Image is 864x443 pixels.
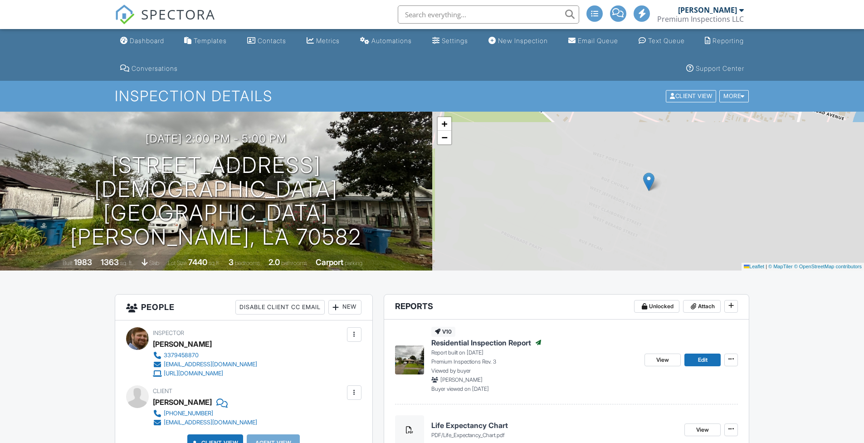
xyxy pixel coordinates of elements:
div: Contacts [258,37,286,44]
h1: Inspection Details [115,88,750,104]
a: Conversations [117,60,181,77]
a: Dashboard [117,33,168,49]
div: Premium Inspections LLC [657,15,744,24]
a: Support Center [683,60,748,77]
a: Client View [665,92,718,99]
span: | [766,264,767,269]
div: [URL][DOMAIN_NAME] [164,370,223,377]
div: More [719,90,749,103]
span: Built [63,260,73,266]
div: [EMAIL_ADDRESS][DOMAIN_NAME] [164,419,257,426]
a: Reporting [701,33,747,49]
div: Dashboard [130,37,164,44]
a: © OpenStreetMap contributors [794,264,862,269]
a: Email Queue [565,33,622,49]
div: [EMAIL_ADDRESS][DOMAIN_NAME] [164,361,257,368]
a: [PHONE_NUMBER] [153,409,257,418]
div: [PERSON_NAME] [153,395,212,409]
span: slab [149,260,159,266]
span: bathrooms [281,260,307,266]
span: SPECTORA [141,5,215,24]
div: Support Center [696,64,744,72]
h3: [DATE] 2:00 pm - 5:00 pm [146,133,287,145]
div: [PERSON_NAME] [153,337,212,351]
a: Zoom in [438,117,451,131]
a: Settings [429,33,472,49]
h3: People [115,295,372,320]
div: Text Queue [648,37,685,44]
div: Conversations [132,64,178,72]
div: 2.0 [268,257,280,267]
div: Settings [442,37,468,44]
span: sq. ft. [120,260,133,266]
img: The Best Home Inspection Software - Spectora [115,5,135,25]
span: Client [153,388,172,394]
h1: [STREET_ADDRESS][DEMOGRAPHIC_DATA] [GEOGRAPHIC_DATA][PERSON_NAME], LA 70582 [15,153,418,249]
div: 1363 [101,257,119,267]
span: Inspector [153,330,184,336]
div: [PHONE_NUMBER] [164,410,213,417]
a: Leaflet [744,264,764,269]
div: Client View [666,90,716,103]
div: Carport [316,257,343,267]
div: [PERSON_NAME] [678,5,737,15]
span: − [441,132,447,143]
a: [EMAIL_ADDRESS][DOMAIN_NAME] [153,418,257,427]
img: Marker [643,172,654,191]
div: Reporting [713,37,744,44]
div: Email Queue [578,37,618,44]
a: Automations (Advanced) [356,33,415,49]
a: [EMAIL_ADDRESS][DOMAIN_NAME] [153,360,257,369]
a: Metrics [303,33,343,49]
div: New [328,300,361,315]
div: New Inspection [498,37,548,44]
a: Text Queue [635,33,688,49]
div: Automations [371,37,412,44]
input: Search everything... [398,5,579,24]
span: sq.ft. [209,260,220,266]
div: Templates [194,37,227,44]
a: Templates [181,33,230,49]
a: New Inspection [485,33,552,49]
span: + [441,118,447,129]
div: 3 [229,257,234,267]
a: Zoom out [438,131,451,144]
div: 3379458870 [164,352,199,359]
span: bedrooms [235,260,260,266]
div: 1983 [74,257,92,267]
span: parking [345,260,362,266]
a: 3379458870 [153,351,257,360]
span: Lot Size [168,260,187,266]
a: SPECTORA [115,12,215,31]
a: Contacts [244,33,290,49]
div: Metrics [316,37,340,44]
div: Disable Client CC Email [235,300,325,315]
a: © MapTiler [768,264,793,269]
a: [URL][DOMAIN_NAME] [153,369,257,378]
div: 7440 [188,257,207,267]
